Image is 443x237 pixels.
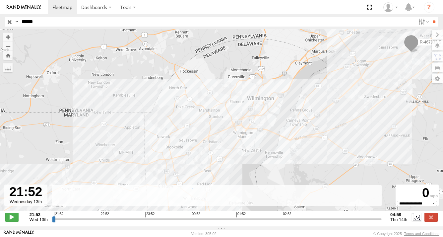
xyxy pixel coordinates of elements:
[3,63,13,72] label: Measure
[30,217,48,222] span: Wed 13th Aug 2025
[390,217,407,222] span: Thu 14th Aug 2025
[373,232,439,236] div: © Copyright 2025 -
[30,212,48,217] strong: 21:52
[7,5,41,10] img: rand-logo.svg
[390,212,407,217] strong: 04:59
[100,212,109,217] span: 22:52
[282,212,291,217] span: 02:52
[145,212,155,217] span: 23:52
[432,74,443,83] label: Map Settings
[236,212,246,217] span: 01:52
[54,212,63,217] span: 21:52
[14,17,19,27] label: Search Query
[191,212,200,217] span: 00:52
[404,232,439,236] a: Terms and Conditions
[397,186,438,200] div: 0
[424,213,438,221] label: Close
[424,2,434,13] i: ?
[5,213,19,221] label: Play/Stop
[191,232,217,236] div: Version: 305.02
[3,51,13,60] button: Zoom Home
[3,41,13,51] button: Zoom out
[416,17,430,27] label: Search Filter Options
[381,2,400,12] div: Tim Albro
[4,230,34,237] a: Visit our Website
[3,33,13,41] button: Zoom in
